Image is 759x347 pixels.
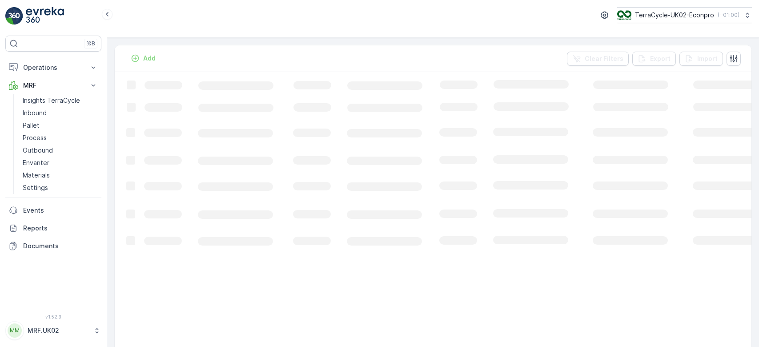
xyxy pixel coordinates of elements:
[5,321,101,340] button: MMMRF.UK02
[19,157,101,169] a: Envanter
[23,224,98,233] p: Reports
[5,202,101,219] a: Events
[19,94,101,107] a: Insights TerraCycle
[5,77,101,94] button: MRF
[5,237,101,255] a: Documents
[19,144,101,157] a: Outbound
[5,314,101,319] span: v 1.52.3
[19,182,101,194] a: Settings
[28,326,89,335] p: MRF.UK02
[5,59,101,77] button: Operations
[617,10,631,20] img: terracycle_logo_wKaHoWT.png
[585,54,623,63] p: Clear Filters
[23,171,50,180] p: Materials
[23,133,47,142] p: Process
[19,119,101,132] a: Pallet
[23,81,84,90] p: MRF
[86,40,95,47] p: ⌘B
[5,219,101,237] a: Reports
[19,107,101,119] a: Inbound
[617,7,752,23] button: TerraCycle-UK02-Econpro(+01:00)
[697,54,718,63] p: Import
[635,11,714,20] p: TerraCycle-UK02-Econpro
[23,146,53,155] p: Outbound
[127,53,159,64] button: Add
[23,206,98,215] p: Events
[143,54,156,63] p: Add
[26,7,64,25] img: logo_light-DOdMpM7g.png
[679,52,723,66] button: Import
[19,169,101,182] a: Materials
[23,183,48,192] p: Settings
[650,54,671,63] p: Export
[718,12,739,19] p: ( +01:00 )
[23,109,47,117] p: Inbound
[8,323,22,338] div: MM
[632,52,676,66] button: Export
[23,158,49,167] p: Envanter
[567,52,629,66] button: Clear Filters
[23,96,80,105] p: Insights TerraCycle
[23,121,40,130] p: Pallet
[19,132,101,144] a: Process
[5,7,23,25] img: logo
[23,242,98,250] p: Documents
[23,63,84,72] p: Operations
